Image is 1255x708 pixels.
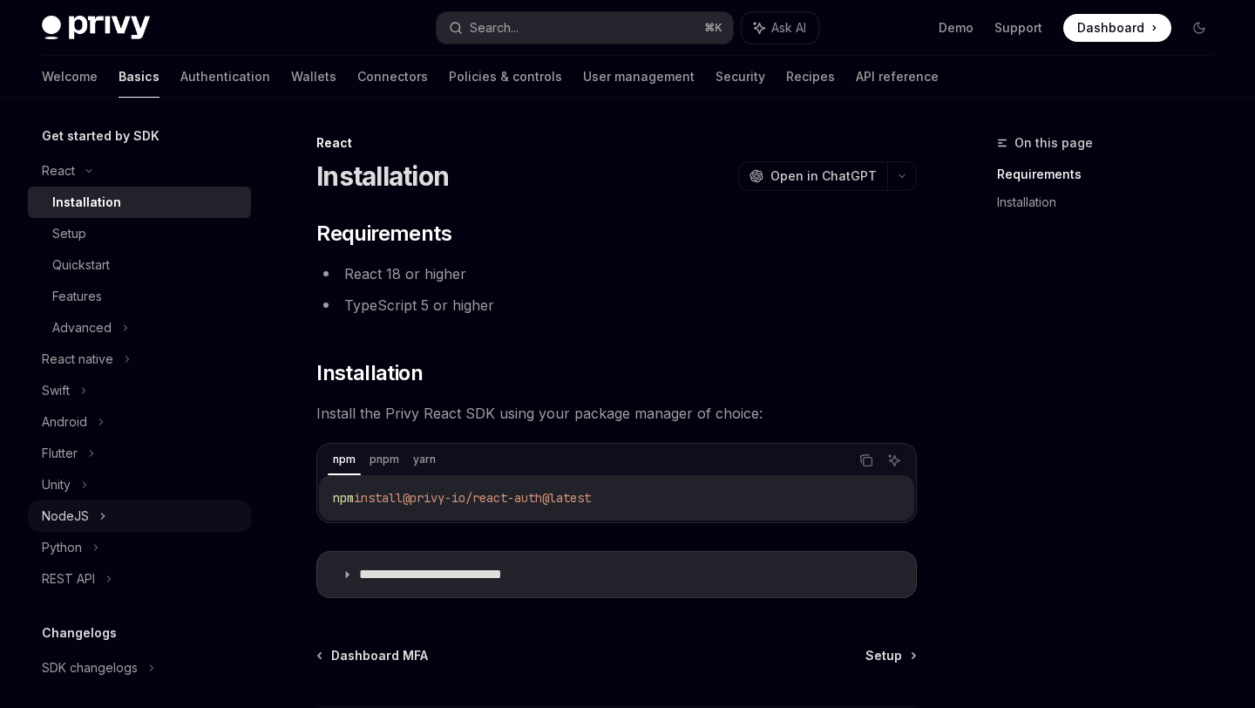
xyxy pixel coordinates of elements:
div: Setup [52,223,86,244]
div: Installation [52,192,121,213]
div: React [42,160,75,181]
a: Features [28,281,251,312]
span: Installation [316,359,423,387]
span: Open in ChatGPT [770,167,877,185]
a: Demo [939,19,973,37]
a: Policies & controls [449,56,562,98]
span: Dashboard [1077,19,1144,37]
span: Requirements [316,220,451,248]
span: Setup [865,647,902,664]
span: On this page [1014,133,1093,153]
a: Dashboard MFA [318,647,428,664]
a: Quickstart [28,249,251,281]
div: Android [42,412,87,432]
span: ⌘ K [704,21,722,35]
div: Advanced [52,317,112,338]
div: NodeJS [42,506,89,527]
div: REST API [42,568,95,589]
button: Search...⌘K [437,12,732,44]
div: Python [42,537,82,558]
div: yarn [408,449,441,470]
li: TypeScript 5 or higher [316,293,917,317]
div: React native [42,349,113,370]
div: Flutter [42,443,78,464]
a: User management [583,56,695,98]
div: Features [52,286,102,307]
h5: Changelogs [42,623,117,643]
a: API reference [856,56,939,98]
div: Quickstart [52,255,110,276]
div: pnpm [364,449,404,470]
a: Welcome [42,56,98,98]
button: Toggle dark mode [1185,14,1213,42]
a: Connectors [357,56,428,98]
button: Copy the contents from the code block [855,449,878,472]
span: Install the Privy React SDK using your package manager of choice: [316,401,917,425]
a: Setup [865,647,915,664]
a: Installation [997,188,1227,216]
span: npm [333,490,354,506]
div: Unity [42,474,71,495]
button: Ask AI [742,12,818,44]
span: Dashboard MFA [331,647,428,664]
a: Security [716,56,765,98]
div: npm [328,449,361,470]
a: Basics [119,56,159,98]
a: Installation [28,187,251,218]
span: Ask AI [771,19,806,37]
div: Search... [470,17,519,38]
h5: Get started by SDK [42,126,159,146]
a: Dashboard [1063,14,1171,42]
div: SDK changelogs [42,657,138,678]
a: Wallets [291,56,336,98]
span: install [354,490,403,506]
div: React [316,134,917,152]
a: Setup [28,218,251,249]
div: Swift [42,380,70,401]
a: Support [994,19,1042,37]
img: dark logo [42,16,150,40]
li: React 18 or higher [316,262,917,286]
button: Open in ChatGPT [738,161,887,191]
a: Requirements [997,160,1227,188]
span: @privy-io/react-auth@latest [403,490,591,506]
a: Authentication [180,56,270,98]
h1: Installation [316,160,449,192]
a: Recipes [786,56,835,98]
button: Ask AI [883,449,906,472]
